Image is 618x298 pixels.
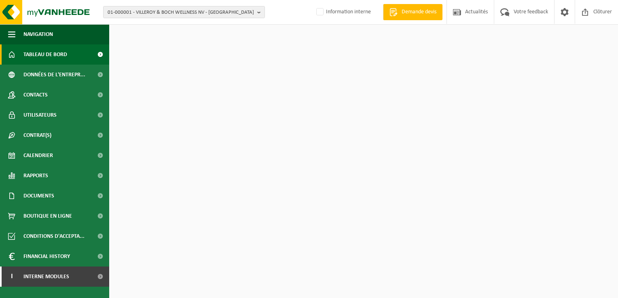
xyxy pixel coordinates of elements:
span: Documents [23,186,54,206]
span: Financial History [23,246,70,267]
span: I [8,267,15,287]
span: Tableau de bord [23,44,67,65]
span: Boutique en ligne [23,206,72,226]
span: Utilisateurs [23,105,57,125]
span: 01-000001 - VILLEROY & BOCH WELLNESS NV - [GEOGRAPHIC_DATA] [108,6,254,19]
span: Demande devis [400,8,438,16]
span: Données de l'entrepr... [23,65,85,85]
span: Calendrier [23,145,53,166]
label: Information interne [315,6,371,18]
button: 01-000001 - VILLEROY & BOCH WELLNESS NV - [GEOGRAPHIC_DATA] [103,6,265,18]
span: Navigation [23,24,53,44]
span: Contrat(s) [23,125,51,145]
span: Rapports [23,166,48,186]
span: Interne modules [23,267,69,287]
span: Conditions d'accepta... [23,226,85,246]
a: Demande devis [383,4,442,20]
span: Contacts [23,85,48,105]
